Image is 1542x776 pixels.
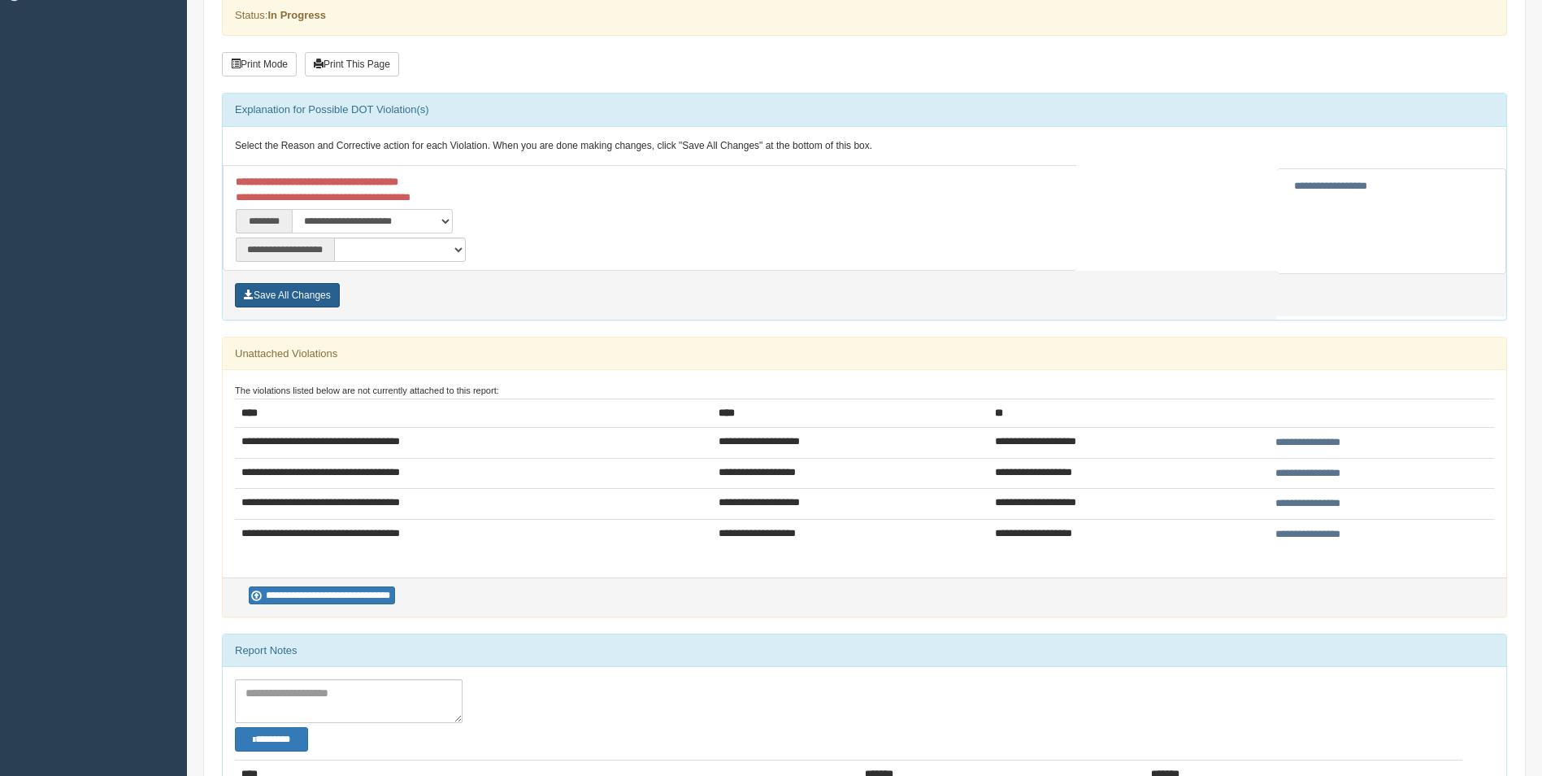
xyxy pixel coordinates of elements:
button: Print This Page [305,52,399,76]
div: Unattached Violations [223,338,1506,370]
small: The violations listed below are not currently attached to this report: [235,386,499,395]
strong: In Progress [267,9,326,21]
div: Report Notes [223,634,1506,667]
div: Select the Reason and Corrective action for each Violation. When you are done making changes, cli... [223,127,1506,166]
button: Change Filter Options [235,727,308,752]
div: Explanation for Possible DOT Violation(s) [223,94,1506,126]
button: Save [235,283,340,307]
button: Print Mode [222,52,297,76]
